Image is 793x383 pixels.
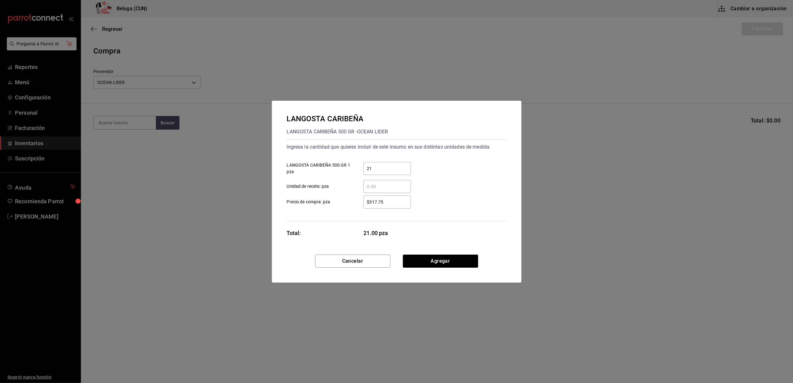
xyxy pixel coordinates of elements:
input: LANGOSTA CARIBEÑA 500 GR 1 pza [363,165,411,172]
span: Precio de compra: pza [287,199,330,205]
input: Precio de compra: pza [363,198,411,206]
div: Ingresa la cantidad que quieres incluir de este insumo en sus distintas unidades de medida. [287,142,506,152]
div: Total: [287,229,301,237]
div: LANGOSTA CARIBEÑA [287,113,388,124]
span: LANGOSTA CARIBEÑA 500 GR 1 pza [287,162,352,175]
div: LANGOSTA CARIBEÑA 500 GR - OCEAN LIDER [287,127,388,137]
span: Unidad de receta: pza [287,183,329,190]
span: 21.00 pza [364,229,411,237]
button: Agregar [403,255,478,268]
button: Cancelar [315,255,390,268]
input: Unidad de receta: pza [363,183,411,190]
